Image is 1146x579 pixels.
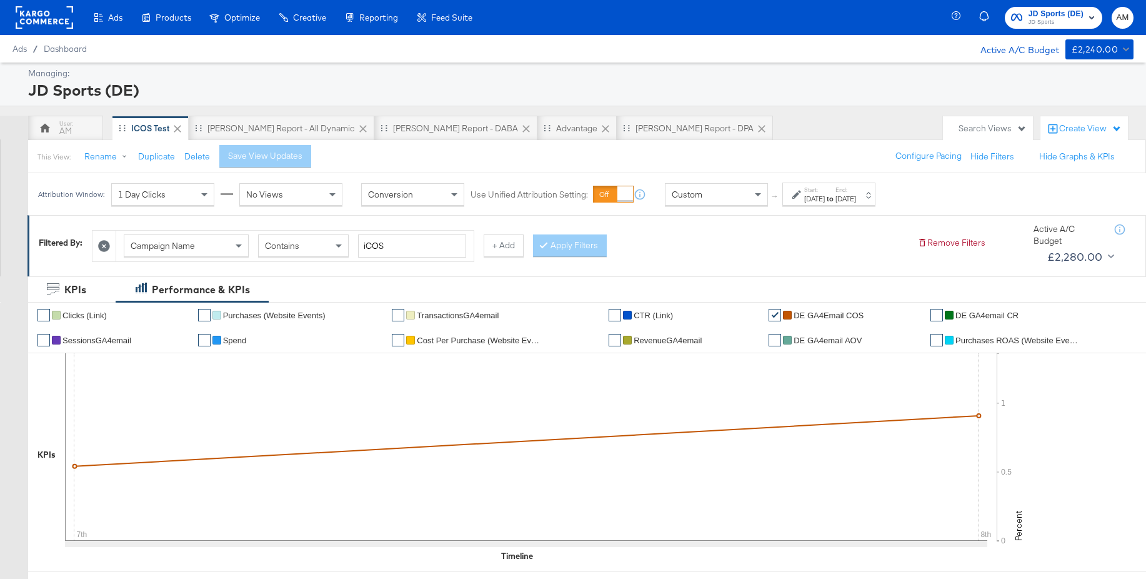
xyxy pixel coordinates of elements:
[930,334,943,346] a: ✔
[484,234,524,257] button: + Add
[1029,8,1084,21] span: JD Sports (DE)
[39,237,82,249] div: Filtered By:
[970,151,1014,163] button: Hide Filters
[37,449,56,461] div: KPIs
[358,234,466,258] input: Enter a search term
[804,194,825,204] div: [DATE]
[930,309,943,321] a: ✔
[1013,511,1024,541] text: Percent
[634,311,673,320] span: CTR (Link)
[198,334,211,346] a: ✔
[62,311,107,320] span: Clicks (Link)
[293,13,326,23] span: Creative
[769,194,781,199] span: ↑
[392,334,404,346] a: ✔
[207,123,355,134] div: [PERSON_NAME] Report - All Dynamic
[672,189,702,200] span: Custom
[12,44,27,54] span: Ads
[769,334,781,346] a: ✔
[28,68,1130,79] div: Managing:
[1059,123,1122,135] div: Create View
[131,123,169,134] div: iCOS Test
[393,123,518,134] div: [PERSON_NAME] Report - DABA
[431,13,472,23] span: Feed Suite
[265,240,299,251] span: Contains
[223,311,326,320] span: Purchases (Website Events)
[37,190,105,199] div: Attribution Window:
[1065,39,1134,59] button: £2,240.00
[37,309,50,321] a: ✔
[1034,223,1102,246] div: Active A/C Budget
[887,145,970,168] button: Configure Pacing
[635,123,754,134] div: [PERSON_NAME] Report - DPA
[835,194,856,204] div: [DATE]
[152,283,250,297] div: Performance & KPIs
[1047,248,1103,266] div: £2,280.00
[28,79,1130,101] div: JD Sports (DE)
[359,13,398,23] span: Reporting
[224,13,260,23] span: Optimize
[794,336,862,345] span: DE GA4email AOV
[825,194,835,203] strong: to
[1005,7,1102,29] button: JD Sports (DE)JD Sports
[392,309,404,321] a: ✔
[1117,11,1129,25] span: AM
[156,13,191,23] span: Products
[44,44,87,54] a: Dashboard
[544,124,551,131] div: Drag to reorder tab
[184,151,210,163] button: Delete
[27,44,44,54] span: /
[118,189,166,200] span: 1 Day Clicks
[556,123,597,134] div: Advantage
[37,334,50,346] a: ✔
[246,189,283,200] span: No Views
[108,13,122,23] span: Ads
[37,152,71,162] div: This View:
[64,283,86,297] div: KPIs
[59,125,72,137] div: AM
[769,309,781,321] a: ✔
[417,336,542,345] span: Cost Per Purchase (Website Events)
[223,336,247,345] span: Spend
[1072,42,1119,58] div: £2,240.00
[1042,247,1117,267] button: £2,280.00
[198,309,211,321] a: ✔
[1039,151,1115,163] button: Hide Graphs & KPIs
[76,146,141,168] button: Rename
[417,311,499,320] span: TransactionsGA4email
[1112,7,1134,29] button: AM
[794,311,864,320] span: DE GA4Email COS
[471,189,588,201] label: Use Unified Attribution Setting:
[955,336,1080,345] span: Purchases ROAS (Website Events)
[368,189,413,200] span: Conversion
[955,311,1019,320] span: DE GA4email CR
[501,550,533,562] div: Timeline
[959,123,1027,134] div: Search Views
[381,124,387,131] div: Drag to reorder tab
[62,336,131,345] span: SessionsGA4email
[967,39,1059,58] div: Active A/C Budget
[1029,18,1084,28] span: JD Sports
[131,240,195,251] span: Campaign Name
[634,336,702,345] span: RevenueGA4email
[609,334,621,346] a: ✔
[804,186,825,194] label: Start:
[609,309,621,321] a: ✔
[195,124,202,131] div: Drag to reorder tab
[917,237,985,249] button: Remove Filters
[119,124,126,131] div: Drag to reorder tab
[138,151,175,163] button: Duplicate
[623,124,630,131] div: Drag to reorder tab
[835,186,856,194] label: End:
